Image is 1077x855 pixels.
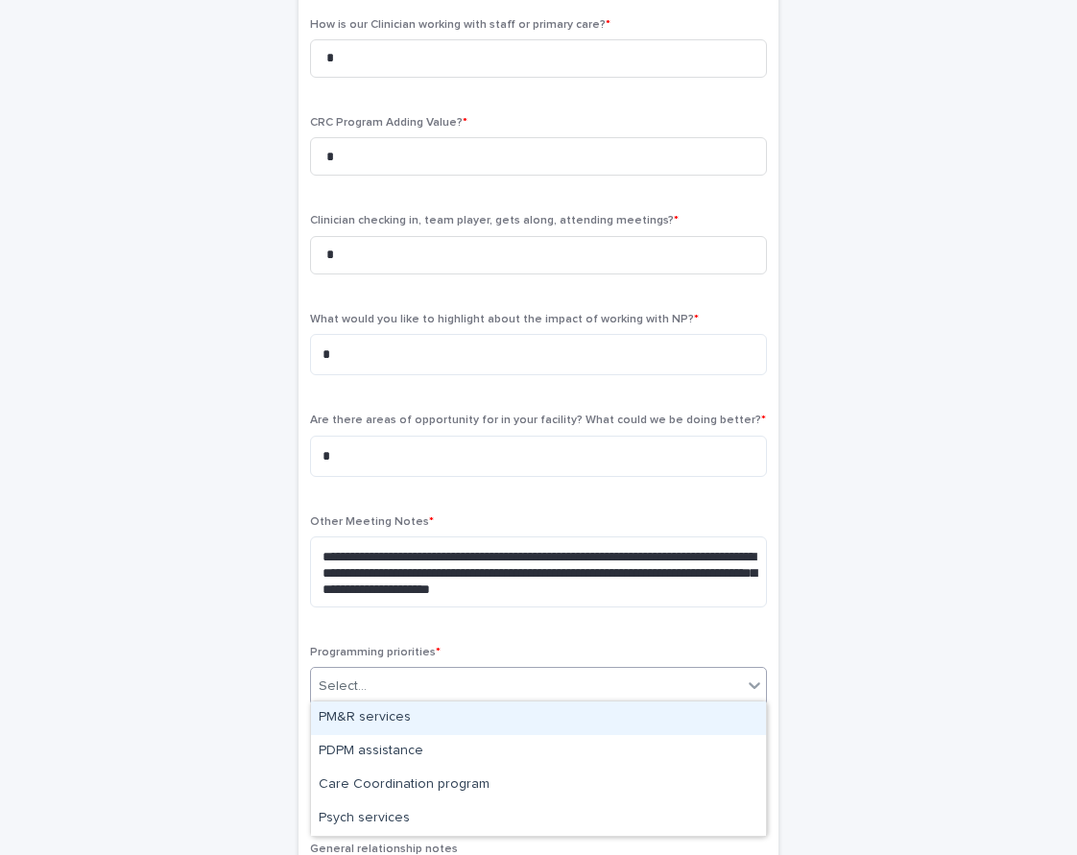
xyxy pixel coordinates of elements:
[310,314,699,325] span: What would you like to highlight about the impact of working with NP?
[311,701,766,735] div: PM&R services
[311,769,766,802] div: Care Coordination program
[310,647,441,658] span: Programming priorities
[311,802,766,836] div: Psych services
[310,415,766,426] span: Are there areas of opportunity for in your facility? What could we be doing better?
[310,516,434,528] span: Other Meeting Notes
[310,215,679,226] span: Clinician checking in, team player, gets along, attending meetings?
[310,843,458,855] span: General relationship notes
[311,735,766,769] div: PDPM assistance
[310,19,610,31] span: How is our Clinician working with staff or primary care?
[319,677,367,697] div: Select...
[310,117,467,129] span: CRC Program Adding Value?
